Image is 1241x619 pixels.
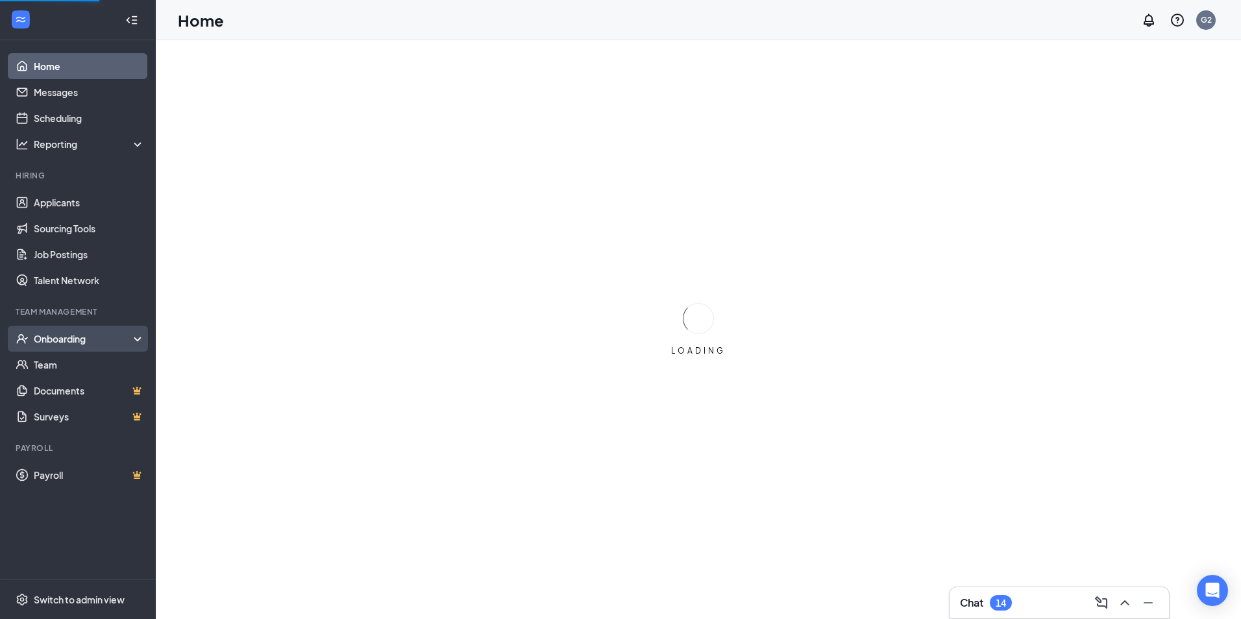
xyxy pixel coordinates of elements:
[34,215,145,241] a: Sourcing Tools
[1140,595,1156,611] svg: Minimize
[34,189,145,215] a: Applicants
[34,593,125,606] div: Switch to admin view
[178,9,224,31] h1: Home
[1141,12,1157,28] svg: Notifications
[996,598,1006,609] div: 14
[16,170,142,181] div: Hiring
[1117,595,1133,611] svg: ChevronUp
[34,138,145,151] div: Reporting
[1170,12,1185,28] svg: QuestionInfo
[34,332,134,345] div: Onboarding
[1138,592,1159,613] button: Minimize
[34,105,145,131] a: Scheduling
[34,404,145,430] a: SurveysCrown
[34,378,145,404] a: DocumentsCrown
[34,267,145,293] a: Talent Network
[34,462,145,488] a: PayrollCrown
[666,345,731,356] div: LOADING
[34,79,145,105] a: Messages
[14,13,27,26] svg: WorkstreamLogo
[1094,595,1109,611] svg: ComposeMessage
[16,332,29,345] svg: UserCheck
[16,306,142,317] div: Team Management
[34,352,145,378] a: Team
[16,443,142,454] div: Payroll
[16,593,29,606] svg: Settings
[1201,14,1212,25] div: G2
[1197,575,1228,606] div: Open Intercom Messenger
[1114,592,1135,613] button: ChevronUp
[125,14,138,27] svg: Collapse
[16,138,29,151] svg: Analysis
[960,596,983,610] h3: Chat
[1091,592,1112,613] button: ComposeMessage
[34,241,145,267] a: Job Postings
[34,53,145,79] a: Home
